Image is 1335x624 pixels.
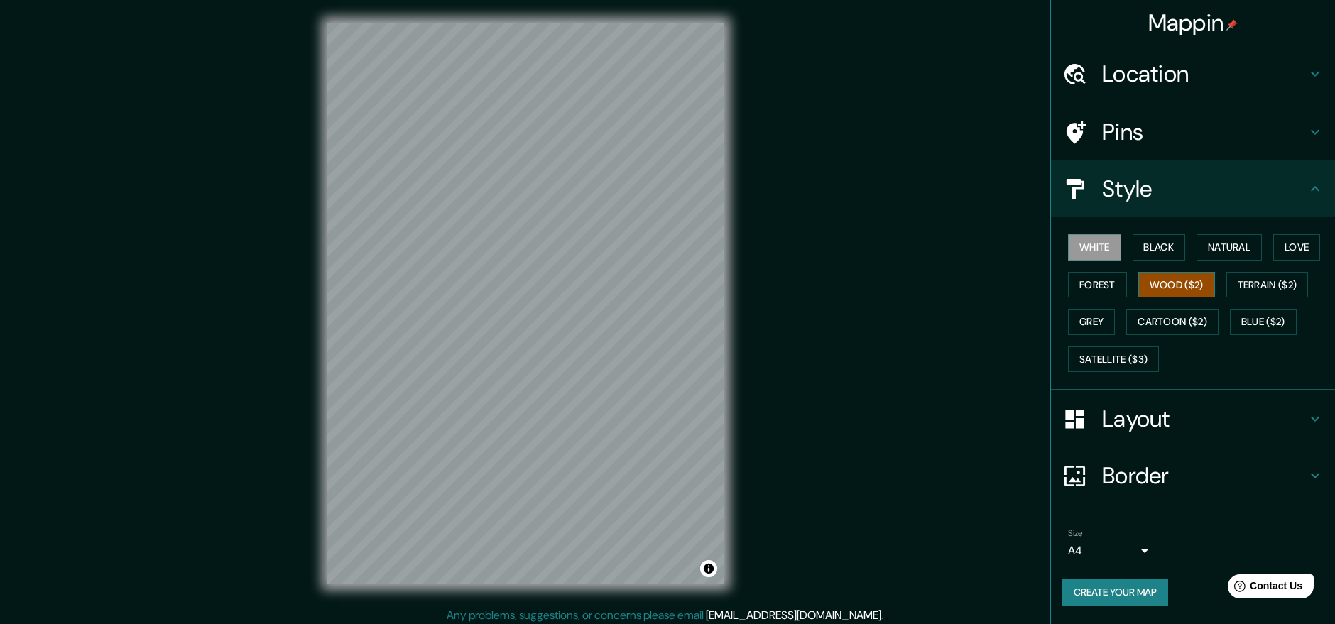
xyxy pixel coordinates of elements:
[1068,234,1121,261] button: White
[1148,9,1238,37] h4: Mappin
[1051,45,1335,102] div: Location
[706,608,881,623] a: [EMAIL_ADDRESS][DOMAIN_NAME]
[1273,234,1320,261] button: Love
[883,607,886,624] div: .
[1102,405,1307,433] h4: Layout
[1209,569,1319,608] iframe: Help widget launcher
[1133,234,1186,261] button: Black
[1068,346,1159,373] button: Satellite ($3)
[1102,60,1307,88] h4: Location
[1138,272,1215,298] button: Wood ($2)
[1068,272,1127,298] button: Forest
[1051,160,1335,217] div: Style
[447,607,883,624] p: Any problems, suggestions, or concerns please email .
[1226,272,1309,298] button: Terrain ($2)
[1102,118,1307,146] h4: Pins
[1062,579,1168,606] button: Create your map
[327,23,724,584] canvas: Map
[1230,309,1297,335] button: Blue ($2)
[1126,309,1219,335] button: Cartoon ($2)
[1068,309,1115,335] button: Grey
[1068,527,1083,540] label: Size
[1102,175,1307,203] h4: Style
[1051,390,1335,447] div: Layout
[1051,104,1335,160] div: Pins
[1102,461,1307,490] h4: Border
[1051,447,1335,504] div: Border
[1197,234,1262,261] button: Natural
[700,560,717,577] button: Toggle attribution
[886,607,888,624] div: .
[1226,19,1238,31] img: pin-icon.png
[1068,540,1153,562] div: A4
